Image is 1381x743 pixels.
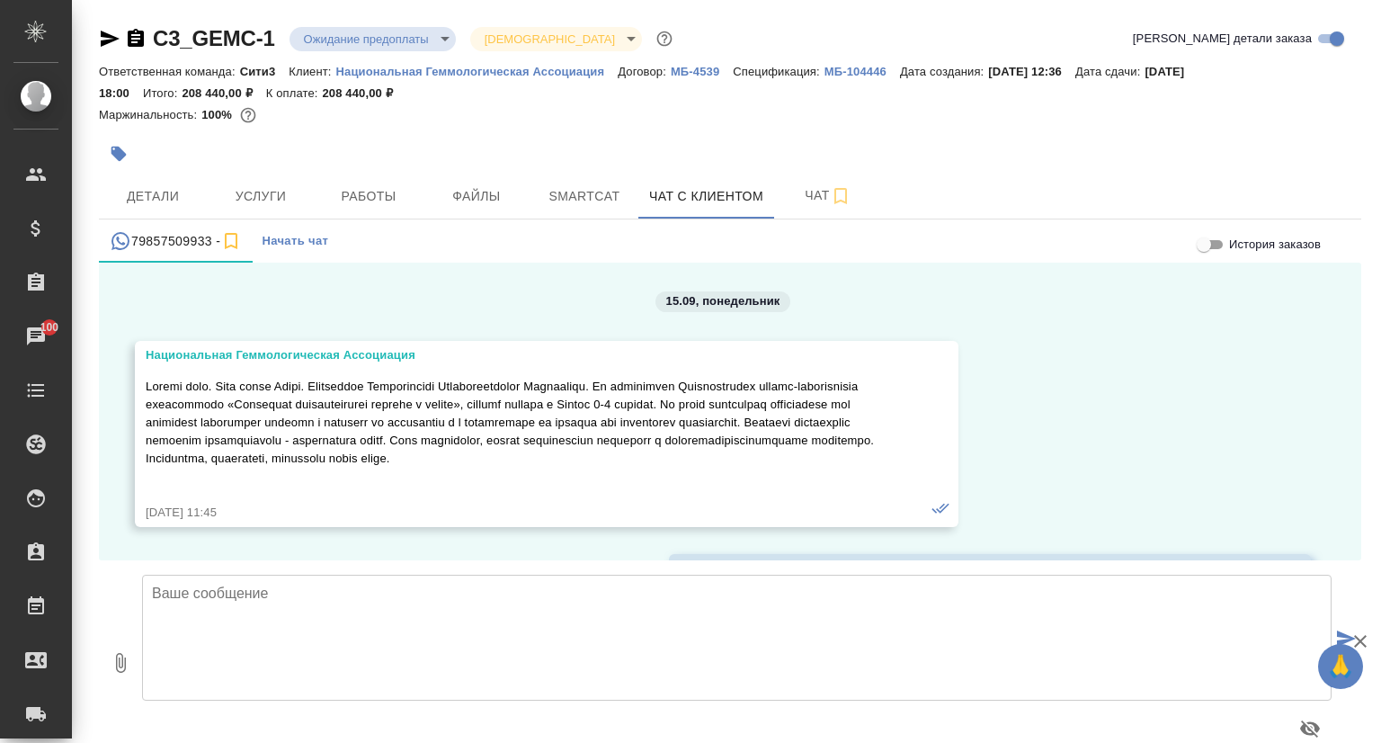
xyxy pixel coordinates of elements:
[824,63,900,78] a: МБ-104446
[99,28,120,49] button: Скопировать ссылку для ЯМессенджера
[1325,648,1356,685] span: 🙏
[900,65,988,78] p: Дата создания:
[125,28,147,49] button: Скопировать ссылку
[146,378,895,468] p: Loremi dolo. Sita conse Adipi. Elitseddoe Temporincidi Utlaboreetdolor Magnaaliqu. En adminimven ...
[110,230,242,253] div: 79857509933 (Национальная Геммологическая Ассоциация) - (undefined)
[201,108,236,121] p: 100%
[262,231,328,252] span: Начать чат
[146,346,895,364] div: Национальная Геммологическая Ассоциация
[830,185,851,207] svg: Подписаться
[266,86,323,100] p: К оплате:
[218,185,304,208] span: Услуги
[1075,65,1145,78] p: Дата сдачи:
[479,31,620,47] button: [DEMOGRAPHIC_DATA]
[649,185,763,208] span: Чат с клиентом
[680,559,1248,577] div: [PERSON_NAME] (менеджер)
[220,230,242,252] svg: Подписаться
[325,185,412,208] span: Работы
[1133,30,1312,48] span: [PERSON_NAME] детали заказа
[99,219,1361,263] div: simple tabs example
[541,185,628,208] span: Smartcat
[618,65,671,78] p: Договор:
[146,504,895,522] div: [DATE] 11:45
[988,65,1075,78] p: [DATE] 12:36
[153,26,275,50] a: C3_GEMC-1
[671,65,733,78] p: МБ-4539
[733,65,824,78] p: Спецификация:
[253,219,337,263] button: Начать чат
[785,184,871,207] span: Чат
[433,185,520,208] span: Файлы
[653,27,676,50] button: Доп статусы указывают на важность/срочность заказа
[671,63,733,78] a: МБ-4539
[182,86,265,100] p: 208 440,00 ₽
[824,65,900,78] p: МБ-104446
[470,27,642,51] div: Ожидание предоплаты
[99,108,201,121] p: Маржинальность:
[1229,236,1321,254] span: История заказов
[110,185,196,208] span: Детали
[99,65,240,78] p: Ответственная команда:
[143,86,182,100] p: Итого:
[1318,644,1363,689] button: 🙏
[322,86,405,100] p: 208 440,00 ₽
[289,65,335,78] p: Клиент:
[30,318,70,336] span: 100
[336,65,619,78] p: Национальная Геммологическая Ассоциация
[336,63,619,78] a: Национальная Геммологическая Ассоциация
[4,314,67,359] a: 100
[666,292,780,310] p: 15.09, понедельник
[236,103,260,127] button: 0.00 RUB;
[240,65,290,78] p: Сити3
[290,27,456,51] div: Ожидание предоплаты
[298,31,434,47] button: Ожидание предоплаты
[99,134,138,174] button: Добавить тэг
